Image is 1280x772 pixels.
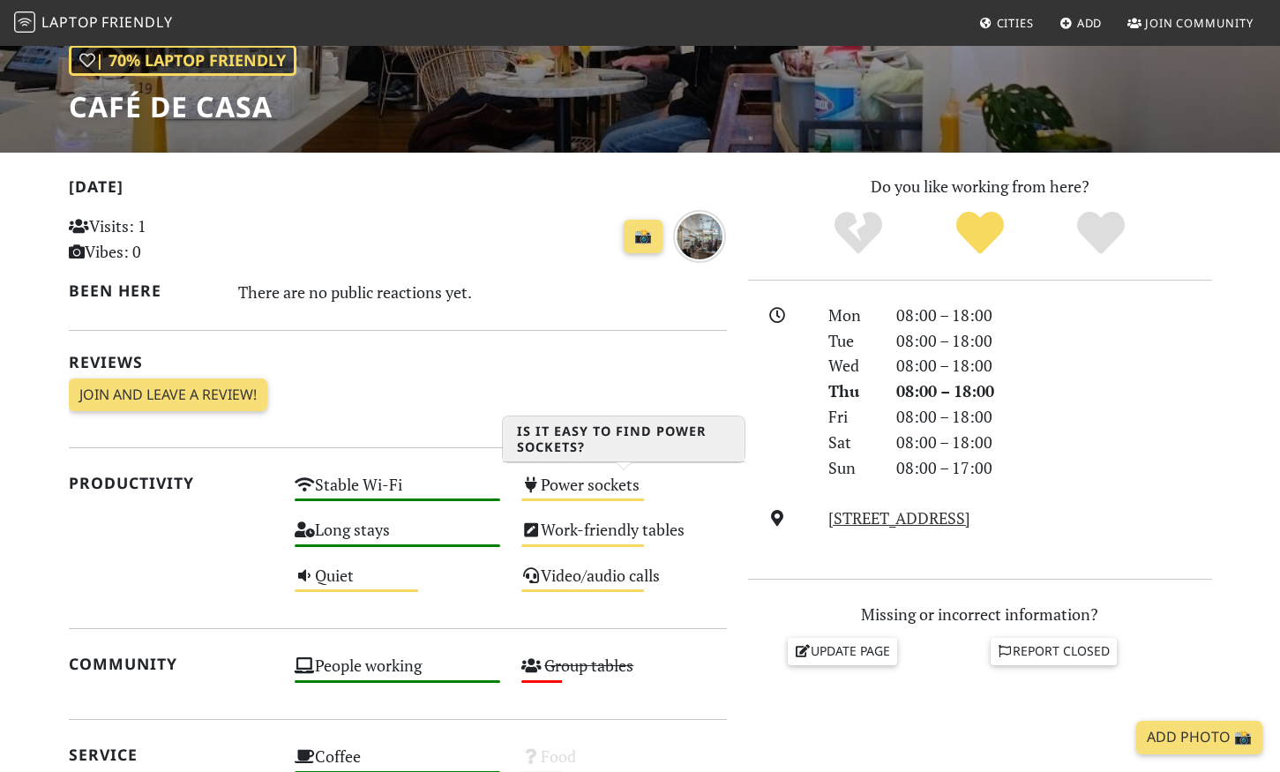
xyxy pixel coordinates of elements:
p: Visits: 1 Vibes: 0 [69,214,274,265]
img: LaptopFriendly [14,11,35,33]
div: People working [284,651,511,696]
img: over 1 year ago [673,210,726,263]
h2: Productivity [69,474,274,492]
p: Missing or incorrect information? [748,602,1212,627]
div: 08:00 – 18:00 [886,379,1223,404]
div: There are no public reactions yet. [238,278,727,306]
s: Group tables [544,655,633,676]
span: Friendly [101,12,172,32]
div: Yes [919,209,1041,258]
h1: Café de Casa [69,90,296,124]
h2: Service [69,746,274,764]
div: Sun [818,455,885,481]
h3: Is it easy to find power sockets? [503,416,745,462]
div: Quiet [284,561,511,606]
span: Laptop [41,12,99,32]
p: Do you like working from here? [748,174,1212,199]
div: 08:00 – 18:00 [886,430,1223,455]
div: 08:00 – 18:00 [886,303,1223,328]
div: | 70% Laptop Friendly [69,45,296,76]
a: Join Community [1120,7,1261,39]
div: Fri [818,404,885,430]
a: over 1 year ago [673,223,726,244]
div: No [797,209,919,258]
div: Tue [818,328,885,354]
div: 08:00 – 17:00 [886,455,1223,481]
a: LaptopFriendly LaptopFriendly [14,8,173,39]
a: Add [1052,7,1110,39]
div: 08:00 – 18:00 [886,328,1223,354]
div: Work-friendly tables [511,515,737,560]
div: Thu [818,379,885,404]
div: 08:00 – 18:00 [886,404,1223,430]
div: Wed [818,353,885,379]
span: Cities [997,15,1034,31]
div: Stable Wi-Fi [284,470,511,515]
div: Video/audio calls [511,561,737,606]
a: 📸 [624,220,662,253]
a: Update page [788,638,897,664]
h2: Reviews [69,353,727,371]
span: Join Community [1145,15,1254,31]
a: Report closed [991,638,1118,664]
div: Sat [818,430,885,455]
h2: Community [69,655,274,673]
a: [STREET_ADDRESS] [828,507,970,528]
div: Power sockets [511,470,737,515]
span: Add [1077,15,1103,31]
div: Long stays [284,515,511,560]
a: Add Photo 📸 [1136,721,1262,754]
a: Join and leave a review! [69,379,267,412]
h2: [DATE] [69,177,727,203]
h2: Been here [69,281,218,300]
div: Mon [818,303,885,328]
a: Cities [972,7,1041,39]
div: Definitely! [1040,209,1162,258]
div: 08:00 – 18:00 [886,353,1223,379]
